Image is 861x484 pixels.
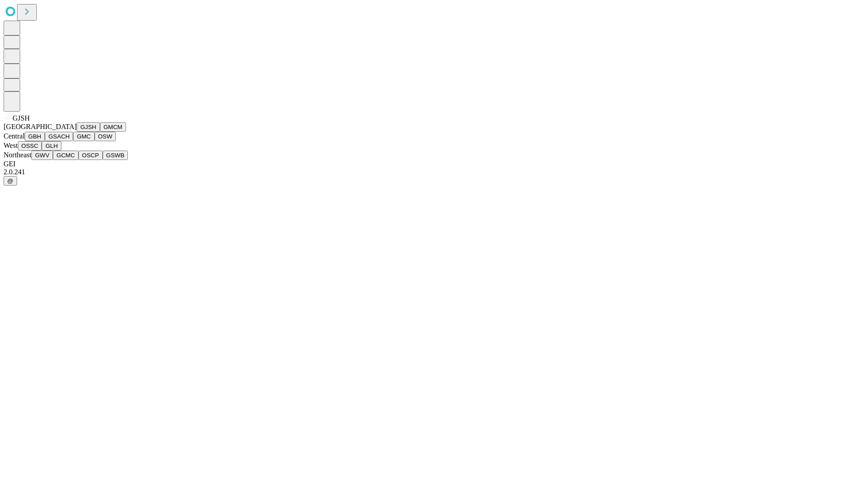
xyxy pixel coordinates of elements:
div: GEI [4,160,857,168]
button: @ [4,176,17,186]
button: OSW [95,132,116,141]
button: GMCM [100,122,126,132]
button: GLH [42,141,61,151]
span: GJSH [13,114,30,122]
div: 2.0.241 [4,168,857,176]
span: @ [7,177,13,184]
button: OSCP [78,151,103,160]
span: [GEOGRAPHIC_DATA] [4,123,77,130]
button: GCMC [53,151,78,160]
button: GSWB [103,151,128,160]
span: West [4,142,18,149]
button: GJSH [77,122,100,132]
span: Central [4,132,25,140]
button: GSACH [45,132,73,141]
button: GMC [73,132,94,141]
button: OSSC [18,141,42,151]
button: GWV [31,151,53,160]
button: GBH [25,132,45,141]
span: Northeast [4,151,31,159]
